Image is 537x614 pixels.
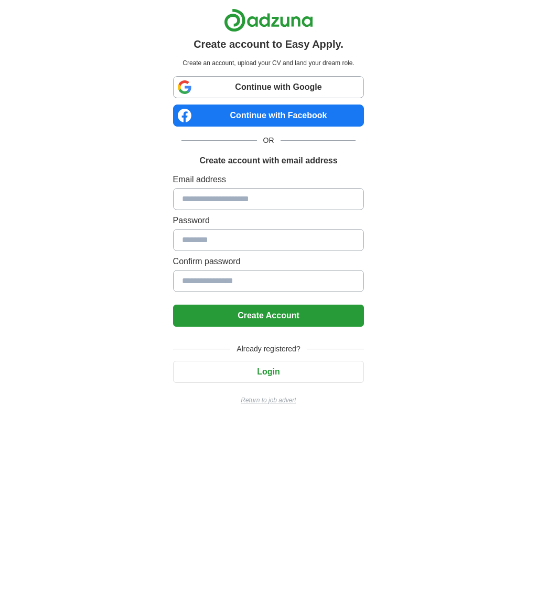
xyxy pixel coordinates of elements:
[199,154,337,167] h1: Create account with email address
[173,305,364,327] button: Create Account
[224,8,313,32] img: Adzuna logo
[257,135,281,146] span: OR
[230,344,306,355] span: Already registered?
[194,36,343,52] h1: Create account to Easy Apply.
[173,367,364,376] a: Login
[173,255,364,268] label: Confirm password
[173,214,364,227] label: Password
[173,173,364,186] label: Email address
[173,105,364,127] a: Continue with Facebook
[175,58,362,68] p: Create an account, upload your CV and land your dream role.
[173,361,364,383] button: Login
[173,76,364,98] a: Continue with Google
[173,396,364,405] a: Return to job advert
